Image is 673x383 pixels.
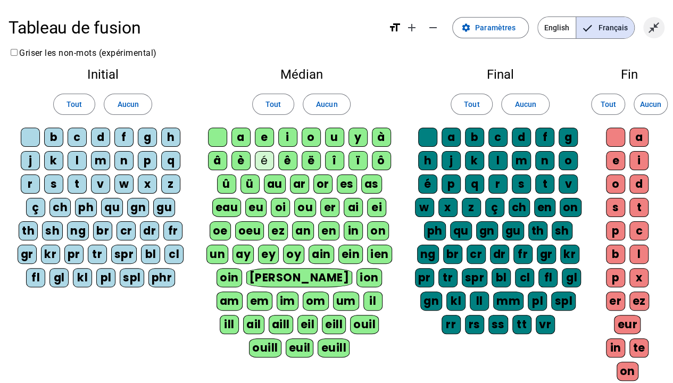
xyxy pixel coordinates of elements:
[161,174,180,194] div: z
[348,151,368,170] div: ï
[344,198,363,217] div: ai
[117,98,138,111] span: Aucun
[217,268,242,287] div: oin
[75,198,97,217] div: ph
[415,268,434,287] div: pr
[629,245,649,264] div: l
[294,198,316,217] div: ou
[634,94,668,115] button: Aucun
[114,128,134,147] div: f
[41,245,60,264] div: kr
[442,128,461,147] div: a
[344,221,363,240] div: in
[231,151,251,170] div: è
[606,198,625,217] div: s
[19,221,38,240] div: th
[350,315,379,334] div: ouil
[348,128,368,147] div: y
[629,268,649,287] div: x
[465,151,484,170] div: k
[101,198,123,217] div: qu
[537,245,556,264] div: gr
[559,128,578,147] div: g
[303,292,329,311] div: om
[278,128,297,147] div: i
[247,292,272,311] div: em
[91,174,110,194] div: v
[117,221,136,240] div: cr
[67,98,82,111] span: Tout
[551,292,576,311] div: spl
[465,128,484,147] div: b
[161,128,180,147] div: h
[629,174,649,194] div: d
[21,151,40,170] div: j
[443,245,462,264] div: br
[415,198,434,217] div: w
[606,338,625,357] div: in
[560,245,579,264] div: kr
[68,151,87,170] div: l
[318,221,339,240] div: en
[606,151,625,170] div: e
[337,174,357,194] div: es
[283,245,304,264] div: oy
[258,245,279,264] div: ey
[417,245,439,264] div: ng
[629,338,649,357] div: te
[509,198,530,217] div: ch
[470,292,489,311] div: ll
[206,245,228,264] div: un
[17,68,188,81] h2: Initial
[647,21,660,34] mat-icon: close_fullscreen
[153,198,175,217] div: gu
[163,221,182,240] div: fr
[442,174,461,194] div: p
[114,151,134,170] div: n
[617,362,638,381] div: on
[603,68,656,81] h2: Fin
[148,268,176,287] div: phr
[367,198,386,217] div: ei
[333,292,359,311] div: um
[576,17,634,38] span: Français
[246,268,352,287] div: [PERSON_NAME]
[127,198,149,217] div: gn
[231,128,251,147] div: a
[438,198,458,217] div: x
[302,128,321,147] div: o
[249,338,281,357] div: ouill
[303,94,351,115] button: Aucun
[309,245,334,264] div: ain
[255,151,274,170] div: é
[446,292,466,311] div: kl
[138,151,157,170] div: p
[488,315,508,334] div: ss
[535,128,554,147] div: f
[88,245,107,264] div: tr
[68,174,87,194] div: t
[372,151,391,170] div: ô
[401,17,422,38] button: Augmenter la taille de la police
[53,94,95,115] button: Tout
[292,221,314,240] div: an
[21,174,40,194] div: r
[451,94,493,115] button: Tout
[461,23,471,32] mat-icon: settings
[255,128,274,147] div: e
[514,98,536,111] span: Aucun
[512,174,531,194] div: s
[420,292,442,311] div: gn
[44,128,63,147] div: b
[64,245,84,264] div: pr
[462,268,488,287] div: spr
[538,268,558,287] div: fl
[418,174,437,194] div: é
[217,174,236,194] div: û
[606,245,625,264] div: b
[208,151,227,170] div: â
[232,245,254,264] div: ay
[629,151,649,170] div: i
[606,292,625,311] div: er
[120,268,144,287] div: spl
